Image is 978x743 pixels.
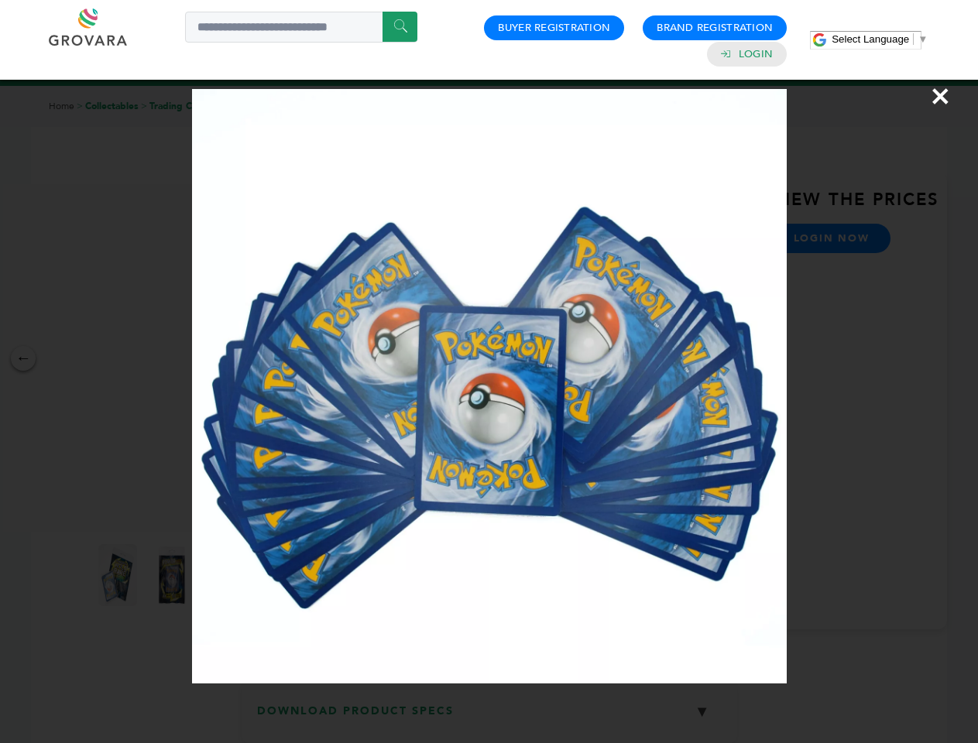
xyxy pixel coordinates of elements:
[832,33,928,45] a: Select Language​
[918,33,928,45] span: ▼
[913,33,914,45] span: ​
[832,33,909,45] span: Select Language
[192,89,787,683] img: Image Preview
[498,21,610,35] a: Buyer Registration
[657,21,773,35] a: Brand Registration
[185,12,417,43] input: Search a product or brand...
[739,47,773,61] a: Login
[930,74,951,118] span: ×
